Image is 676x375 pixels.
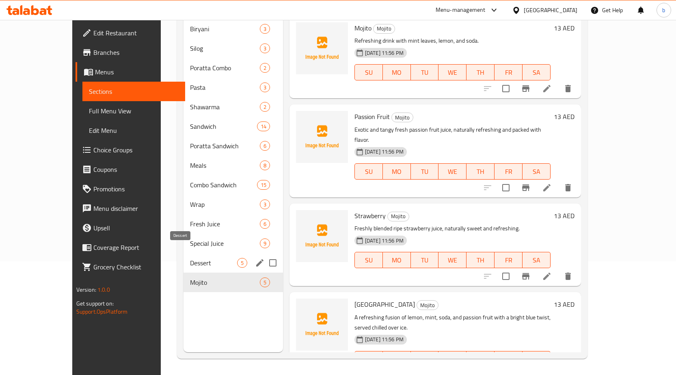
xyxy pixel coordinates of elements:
span: Select to update [497,80,514,97]
span: SU [358,166,380,178]
span: 6 [260,220,270,228]
span: Biryani [190,24,260,34]
span: 9 [260,240,270,247]
div: items [260,238,270,248]
a: Coverage Report [76,238,185,257]
span: 14 [257,123,270,130]
button: FR [495,351,523,367]
span: TU [414,166,436,178]
a: Full Menu View [82,101,185,121]
span: Wrap [190,199,260,209]
span: Mojito [190,277,260,287]
p: A refreshing fusion of lemon, mint, soda, and passion fruit with a bright blue twist, served chil... [354,312,551,333]
a: Menus [76,62,185,82]
div: Wrap3 [184,195,283,214]
a: Edit Menu [82,121,185,140]
span: MO [386,67,408,78]
span: Silog [190,43,260,53]
span: Branches [93,48,179,57]
div: Mojito [391,113,413,122]
span: FR [498,166,519,178]
div: items [260,102,270,112]
span: Grocery Checklist [93,262,179,272]
span: WE [442,166,463,178]
span: Promotions [93,184,179,194]
span: 15 [257,181,270,189]
span: WE [442,67,463,78]
div: Silog3 [184,39,283,58]
span: Mojito [417,301,438,310]
span: Menu disclaimer [93,204,179,213]
span: TU [414,254,436,266]
a: Coupons [76,160,185,179]
span: TU [414,67,436,78]
span: Dessert [190,258,237,268]
div: Mojito [387,212,409,221]
span: Mojito [392,113,413,122]
div: items [257,180,270,190]
button: TU [411,163,439,180]
span: Combo Sandwich [190,180,257,190]
span: SU [358,254,380,266]
div: [GEOGRAPHIC_DATA] [524,6,577,15]
a: Sections [82,82,185,101]
a: Edit menu item [542,183,552,193]
span: 3 [260,45,270,52]
button: Branch-specific-item [516,267,536,286]
img: Blue Lagoon [296,299,348,351]
span: MO [386,166,408,178]
span: Edit Menu [89,126,179,135]
span: SU [358,67,380,78]
div: Meals [190,160,260,170]
span: Poratta Sandwich [190,141,260,151]
div: Sandwich [190,121,257,131]
span: Version: [76,284,96,295]
div: Poratta Sandwich6 [184,136,283,156]
span: [DATE] 11:56 PM [362,49,407,57]
div: Biryani3 [184,19,283,39]
div: Shawarma2 [184,97,283,117]
a: Branches [76,43,185,62]
a: Edit menu item [542,271,552,281]
button: TU [411,64,439,80]
img: Mojito [296,22,348,74]
div: items [260,43,270,53]
button: SU [354,351,383,367]
div: items [260,63,270,73]
div: Poratta Combo2 [184,58,283,78]
span: TH [470,67,491,78]
button: Branch-specific-item [516,79,536,98]
div: items [257,121,270,131]
button: WE [438,163,467,180]
span: Coverage Report [93,243,179,252]
span: b [662,6,665,15]
span: Pasta [190,82,260,92]
span: Menus [95,67,179,77]
span: Fresh Juice [190,219,260,229]
a: Edit Restaurant [76,23,185,43]
span: TH [470,166,491,178]
button: FR [495,163,523,180]
button: SU [354,64,383,80]
div: items [260,277,270,287]
button: MO [383,64,411,80]
span: Sections [89,87,179,96]
span: Get support on: [76,298,114,309]
span: [GEOGRAPHIC_DATA] [354,298,415,310]
p: Freshly blended ripe strawberry juice, naturally sweet and refreshing. [354,223,551,234]
span: MO [386,254,408,266]
span: [DATE] 11:56 PM [362,237,407,245]
button: MO [383,351,411,367]
a: Grocery Checklist [76,257,185,277]
button: TU [411,252,439,268]
span: Mojito [374,24,395,33]
button: SA [523,64,551,80]
div: items [260,199,270,209]
div: Mojito5 [184,273,283,292]
button: delete [558,79,578,98]
button: SA [523,252,551,268]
